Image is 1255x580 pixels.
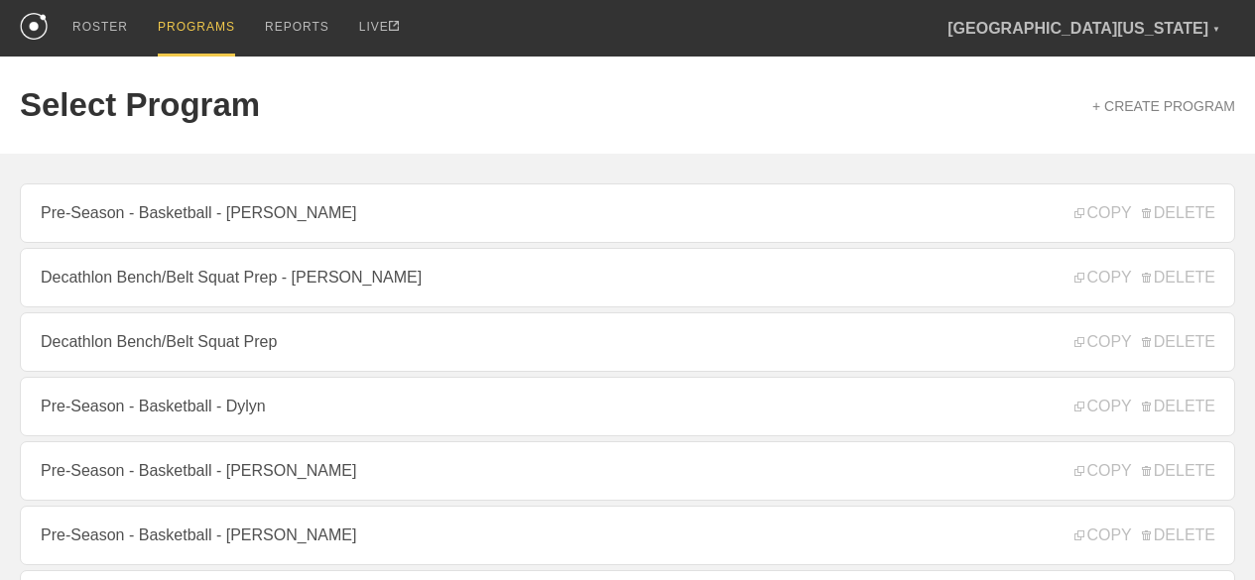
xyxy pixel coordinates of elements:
a: Pre-Season - Basketball - Dylyn [20,377,1235,436]
span: DELETE [1142,526,1215,544]
a: Decathlon Bench/Belt Squat Prep - [PERSON_NAME] [20,248,1235,307]
span: COPY [1074,333,1131,351]
iframe: Chat Widget [1156,485,1255,580]
span: COPY [1074,204,1131,222]
a: Decathlon Bench/Belt Squat Prep [20,312,1235,372]
span: DELETE [1142,269,1215,287]
img: logo [20,13,48,40]
a: + CREATE PROGRAM [1092,98,1235,114]
div: ▼ [1212,22,1220,38]
a: Pre-Season - Basketball - [PERSON_NAME] [20,183,1235,243]
span: COPY [1074,269,1131,287]
span: DELETE [1142,462,1215,480]
span: DELETE [1142,333,1215,351]
a: Pre-Season - Basketball - [PERSON_NAME] [20,506,1235,565]
span: COPY [1074,462,1131,480]
span: DELETE [1142,204,1215,222]
span: DELETE [1142,398,1215,415]
span: COPY [1074,398,1131,415]
a: Pre-Season - Basketball - [PERSON_NAME] [20,441,1235,501]
span: COPY [1074,526,1131,544]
